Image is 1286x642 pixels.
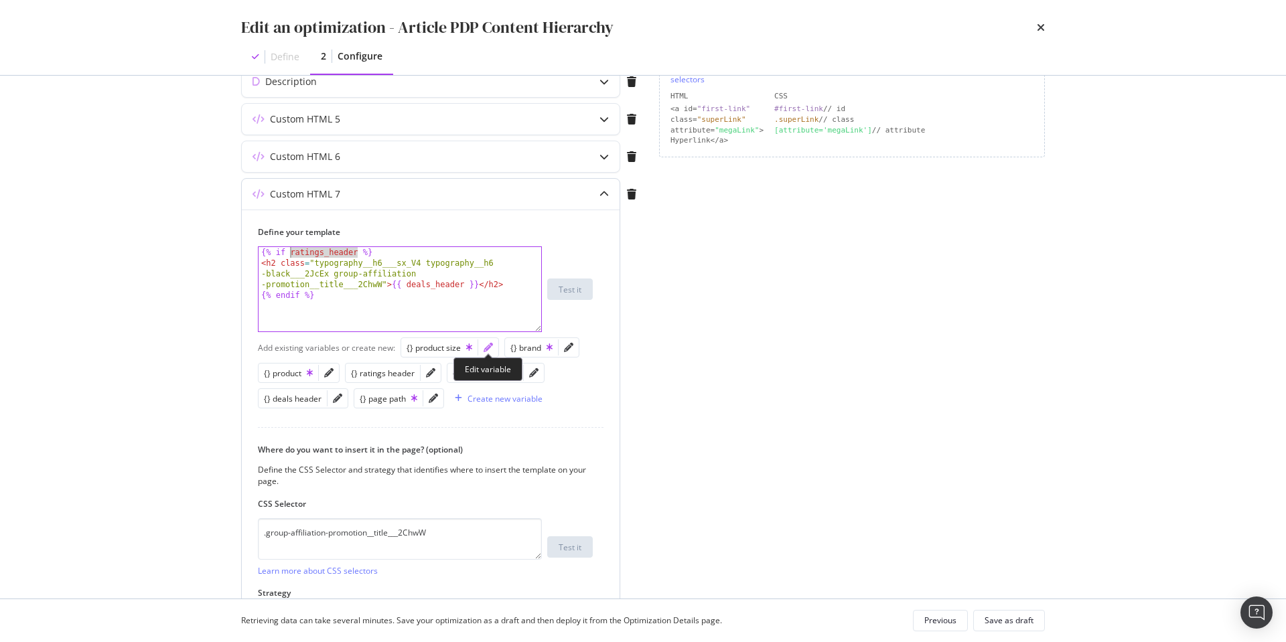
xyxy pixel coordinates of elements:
div: Define [271,50,299,64]
div: // class [774,114,1033,125]
div: [attribute='megaLink'] [774,126,872,135]
div: pencil [484,343,493,352]
button: {} deals header [264,390,321,406]
div: pencil [564,343,573,352]
div: class= [670,114,764,125]
button: Test it [547,278,593,300]
div: {} product size [407,342,472,353]
div: Add existing variables or create new: [258,342,395,353]
div: Create new variable [468,393,543,404]
button: {} product [264,365,313,381]
div: pencil [324,368,334,378]
button: Create new variable [449,388,543,409]
div: // attribute [774,125,1033,136]
div: Edit variable [453,357,522,381]
div: pencil [426,368,435,378]
div: {} deals header [264,393,321,404]
div: <a id= [670,104,764,114]
div: {} product [264,368,313,379]
div: Custom HTML 5 [270,112,340,126]
label: Where do you want to insert it in the page? (optional) [258,444,593,455]
div: // id [774,104,1033,114]
div: attribute= > [670,125,764,136]
label: Define your template [258,226,593,238]
button: {} brand [510,339,553,355]
div: {} feature header [453,368,518,379]
div: Hyperlink</a> [670,135,764,146]
div: 2 [321,50,326,63]
div: HTML [670,91,764,102]
label: Strategy [258,587,593,598]
div: CSS [774,91,1033,102]
div: .superLink [774,115,818,124]
div: "first-link" [697,104,750,113]
button: {} ratings header [351,365,415,381]
div: {} ratings header [351,368,415,379]
button: Save as draft [973,610,1045,631]
div: Previous [924,615,956,626]
div: Define the CSS Selector and strategy that identifies where to insert the template on your page. [258,464,593,487]
div: #first-link [774,104,823,113]
div: Edit an optimization - Article PDP Content Hierarchy [241,16,614,39]
div: times [1037,16,1045,39]
div: Save as draft [985,615,1033,626]
div: {} brand [510,342,553,353]
div: "superLink" [697,115,746,124]
div: Test it [559,284,581,295]
button: {} product size [407,339,472,355]
div: Test it [559,542,581,553]
div: "megaLink" [715,126,759,135]
div: pencil [429,394,438,403]
div: Description [265,75,317,88]
a: Learn more about CSS selectors [258,565,378,576]
div: Open Intercom Messenger [1240,596,1273,629]
div: Custom HTML 6 [270,150,340,163]
div: Configure [338,50,382,63]
div: Retrieving data can take several minutes. Save your optimization as a draft and then deploy it fr... [241,615,722,626]
button: Test it [547,536,593,558]
div: Custom HTML 7 [270,187,340,201]
div: {} page path [360,393,417,404]
textarea: .group-affiliation-promotion__title___2ChwW [258,518,542,560]
div: pencil [529,368,539,378]
div: pencil [333,394,342,403]
button: {} feature header [453,365,518,381]
button: Previous [913,610,968,631]
label: CSS Selector [258,498,593,509]
button: {} page path [360,390,417,406]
